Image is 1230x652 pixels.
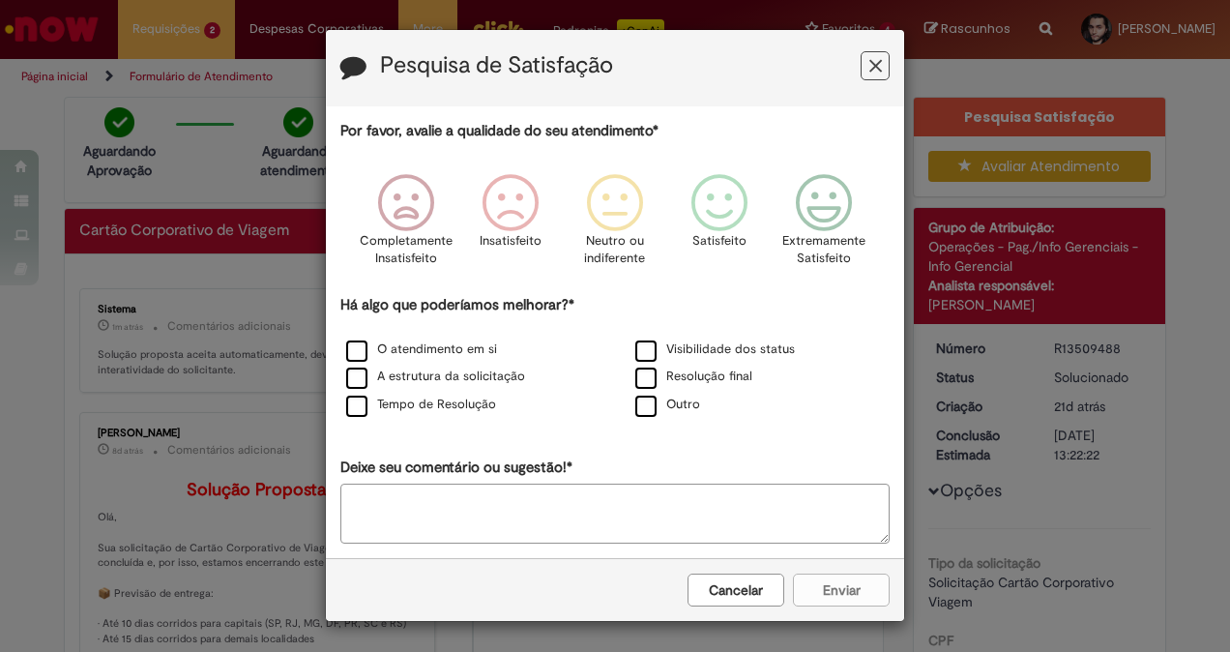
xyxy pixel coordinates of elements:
label: A estrutura da solicitação [346,368,525,386]
p: Extremamente Satisfeito [782,232,865,268]
p: Neutro ou indiferente [580,232,650,268]
div: Satisfeito [670,160,769,292]
label: Pesquisa de Satisfação [380,53,613,78]
p: Completamente Insatisfeito [360,232,453,268]
div: Completamente Insatisfeito [356,160,454,292]
button: Cancelar [688,574,784,607]
label: Tempo de Resolução [346,396,496,414]
div: Extremamente Satisfeito [775,160,873,292]
label: Por favor, avalie a qualidade do seu atendimento* [340,121,659,141]
label: Visibilidade dos status [635,341,795,359]
label: Resolução final [635,368,752,386]
p: Insatisfeito [480,232,542,251]
label: O atendimento em si [346,341,497,359]
div: Neutro ou indiferente [566,160,664,292]
p: Satisfeito [692,232,747,251]
label: Outro [635,396,700,414]
div: Insatisfeito [461,160,560,292]
label: Deixe seu comentário ou sugestão!* [340,458,572,478]
div: Há algo que poderíamos melhorar?* [340,295,890,420]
